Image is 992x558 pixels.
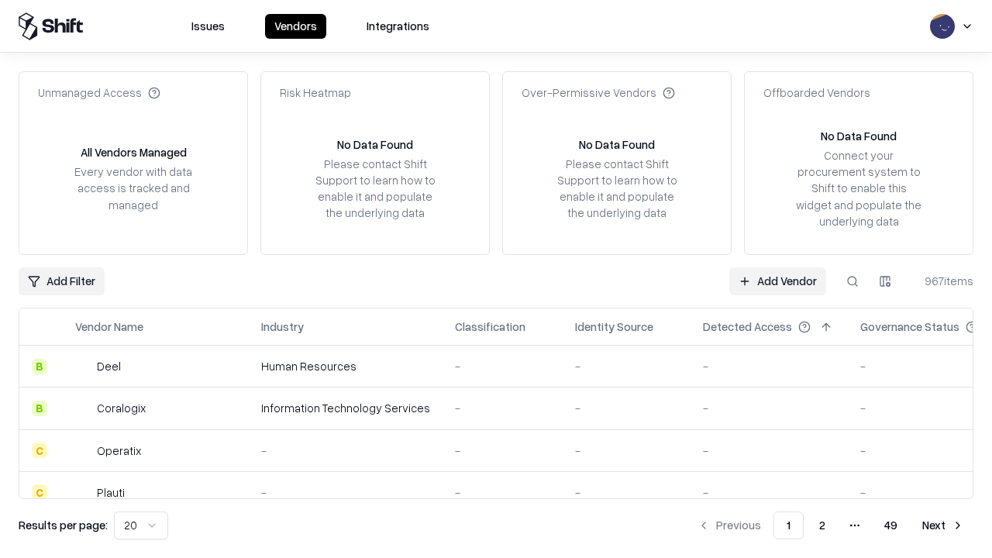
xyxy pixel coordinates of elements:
[97,443,141,459] div: Operatix
[337,136,413,153] div: No Data Found
[575,358,678,374] div: -
[455,400,550,416] div: -
[455,319,525,335] div: Classification
[575,400,678,416] div: -
[357,14,439,39] button: Integrations
[575,484,678,501] div: -
[19,517,108,533] p: Results per page:
[32,443,47,458] div: C
[75,443,91,458] img: Operatix
[773,511,804,539] button: 1
[19,267,105,295] button: Add Filter
[703,358,835,374] div: -
[75,319,143,335] div: Vendor Name
[182,14,234,39] button: Issues
[860,319,959,335] div: Governance Status
[794,147,923,229] div: Connect your procurement system to Shift to enable this widget and populate the underlying data
[32,484,47,500] div: C
[261,400,430,416] div: Information Technology Services
[261,443,430,459] div: -
[807,511,838,539] button: 2
[913,511,973,539] button: Next
[32,401,47,416] div: B
[872,511,910,539] button: 49
[311,156,439,222] div: Please contact Shift Support to learn how to enable it and populate the underlying data
[575,443,678,459] div: -
[261,358,430,374] div: Human Resources
[729,267,826,295] a: Add Vendor
[522,84,675,101] div: Over-Permissive Vendors
[579,136,655,153] div: No Data Found
[81,144,187,160] div: All Vendors Managed
[703,443,835,459] div: -
[911,273,973,289] div: 967 items
[75,401,91,416] img: Coralogix
[703,319,792,335] div: Detected Access
[763,84,870,101] div: Offboarded Vendors
[821,128,897,144] div: No Data Found
[75,484,91,500] img: Plauti
[553,156,681,222] div: Please contact Shift Support to learn how to enable it and populate the underlying data
[97,400,146,416] div: Coralogix
[455,484,550,501] div: -
[38,84,160,101] div: Unmanaged Access
[703,484,835,501] div: -
[261,319,304,335] div: Industry
[688,511,973,539] nav: pagination
[261,484,430,501] div: -
[575,319,653,335] div: Identity Source
[455,443,550,459] div: -
[703,400,835,416] div: -
[455,358,550,374] div: -
[280,84,351,101] div: Risk Heatmap
[97,484,125,501] div: Plauti
[75,359,91,374] img: Deel
[69,164,198,212] div: Every vendor with data access is tracked and managed
[97,358,121,374] div: Deel
[32,359,47,374] div: B
[265,14,326,39] button: Vendors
